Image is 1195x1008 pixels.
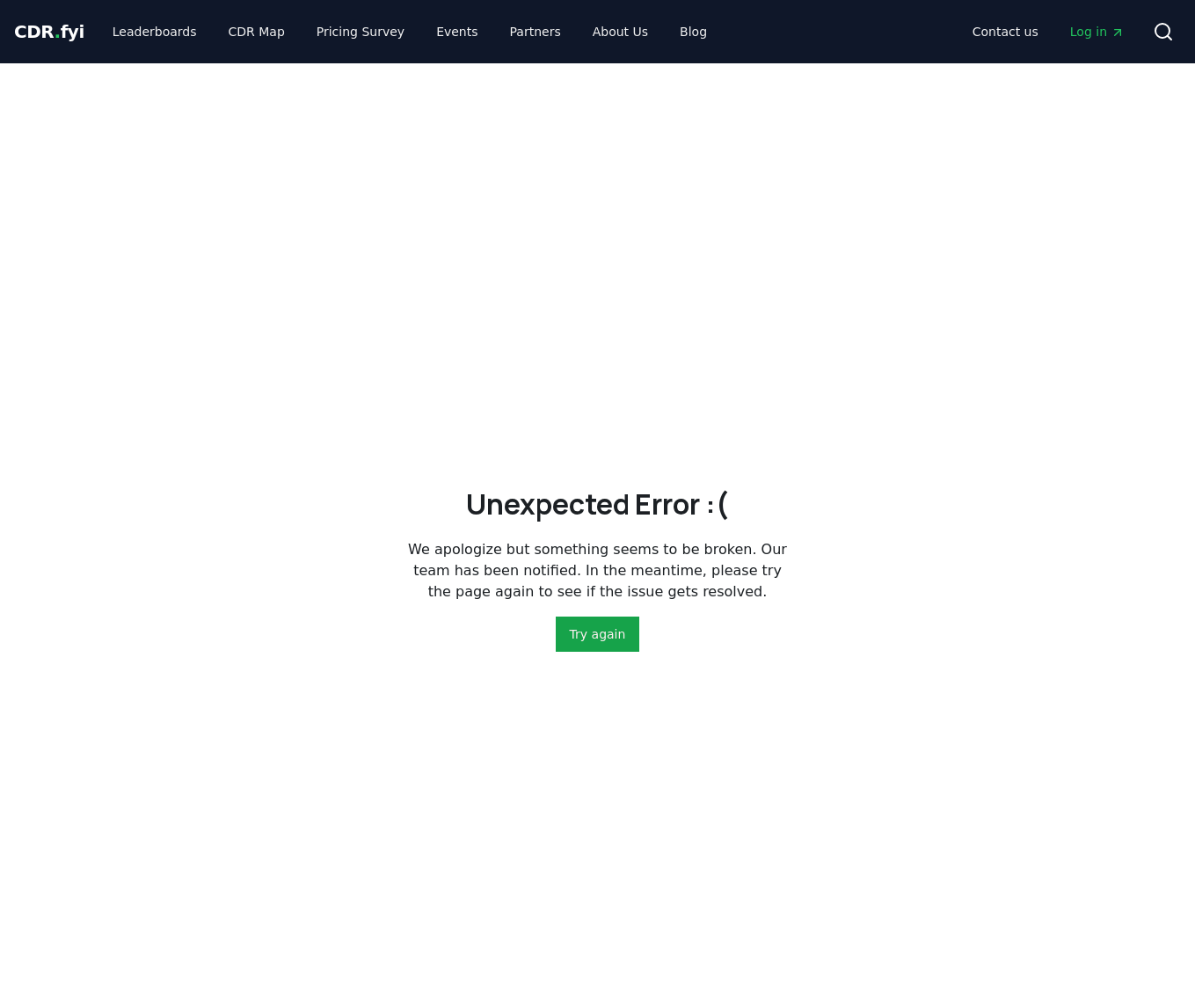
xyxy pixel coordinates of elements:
a: Pricing Survey [302,16,419,47]
a: Partners [496,16,575,47]
a: Contact us [958,16,1053,47]
h2: Unexpected Error :( [466,483,729,525]
a: About Us [579,16,662,47]
a: Log in [1056,16,1139,47]
button: Try again [556,617,640,652]
span: Log in [1070,23,1125,40]
a: Blog [666,16,721,47]
nav: Main [958,16,1139,47]
a: Events [422,16,492,47]
span: CDR fyi [14,21,84,42]
p: We apologize but something seems to be broken. Our team has been notified. In the meantime, pleas... [401,539,795,603]
a: CDR.fyi [14,19,84,44]
span: . [55,21,61,42]
nav: Main [98,16,721,47]
a: CDR Map [215,16,299,47]
a: Leaderboards [98,16,211,47]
